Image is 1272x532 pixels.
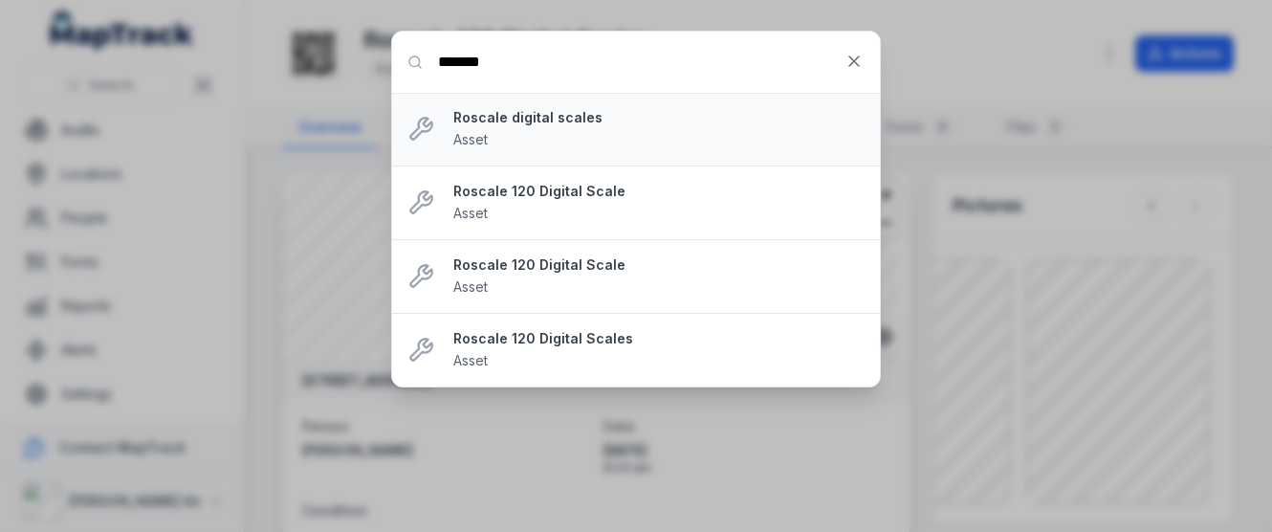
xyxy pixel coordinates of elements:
a: Roscale 120 Digital ScalesAsset [453,329,865,371]
strong: Roscale 120 Digital Scales [453,329,865,348]
a: Roscale 120 Digital ScaleAsset [453,182,865,224]
span: Asset [453,131,488,147]
a: Roscale digital scalesAsset [453,108,865,150]
strong: Roscale 120 Digital Scale [453,182,865,201]
span: Asset [453,352,488,368]
strong: Roscale digital scales [453,108,865,127]
strong: Roscale 120 Digital Scale [453,255,865,275]
span: Asset [453,278,488,295]
span: Asset [453,205,488,221]
a: Roscale 120 Digital ScaleAsset [453,255,865,298]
